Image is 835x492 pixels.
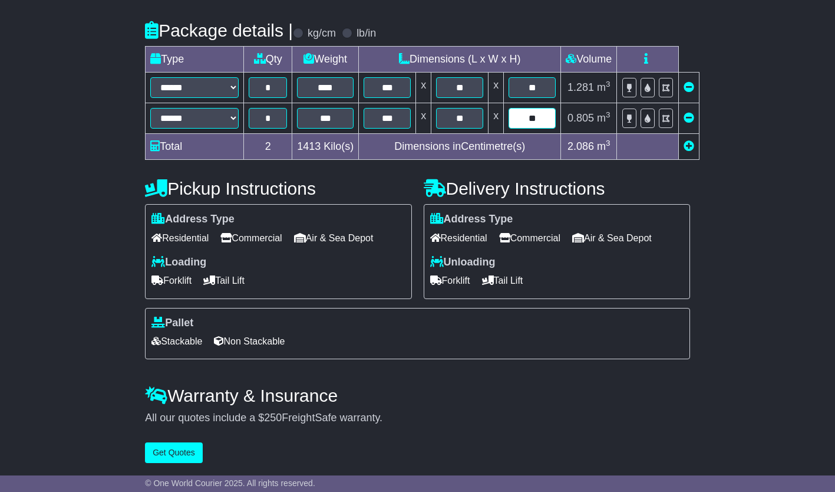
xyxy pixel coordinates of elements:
[430,256,496,269] label: Unloading
[203,271,245,290] span: Tail Lift
[214,332,285,350] span: Non Stackable
[489,103,504,134] td: x
[684,81,694,93] a: Remove this item
[244,47,292,73] td: Qty
[145,386,690,405] h4: Warranty & Insurance
[151,229,209,247] span: Residential
[684,112,694,124] a: Remove this item
[146,134,244,160] td: Total
[416,103,431,134] td: x
[264,412,282,424] span: 250
[145,21,293,40] h4: Package details |
[482,271,523,290] span: Tail Lift
[294,229,374,247] span: Air & Sea Depot
[359,47,561,73] td: Dimensions (L x W x H)
[220,229,282,247] span: Commercial
[244,134,292,160] td: 2
[430,213,513,226] label: Address Type
[684,140,694,152] a: Add new item
[292,134,359,160] td: Kilo(s)
[151,317,193,330] label: Pallet
[430,229,487,247] span: Residential
[416,73,431,103] td: x
[567,81,594,93] span: 1.281
[151,256,206,269] label: Loading
[145,412,690,425] div: All our quotes include a $ FreightSafe warranty.
[145,442,203,463] button: Get Quotes
[499,229,560,247] span: Commercial
[489,73,504,103] td: x
[424,179,690,198] h4: Delivery Instructions
[145,179,411,198] h4: Pickup Instructions
[151,271,192,290] span: Forklift
[151,213,235,226] label: Address Type
[567,140,594,152] span: 2.086
[597,140,610,152] span: m
[567,112,594,124] span: 0.805
[292,47,359,73] td: Weight
[430,271,470,290] span: Forklift
[561,47,617,73] td: Volume
[597,81,610,93] span: m
[359,134,561,160] td: Dimensions in Centimetre(s)
[606,110,610,119] sup: 3
[145,478,315,488] span: © One World Courier 2025. All rights reserved.
[606,139,610,147] sup: 3
[597,112,610,124] span: m
[357,27,376,40] label: lb/in
[308,27,336,40] label: kg/cm
[297,140,321,152] span: 1413
[146,47,244,73] td: Type
[151,332,202,350] span: Stackable
[572,229,652,247] span: Air & Sea Depot
[606,80,610,88] sup: 3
